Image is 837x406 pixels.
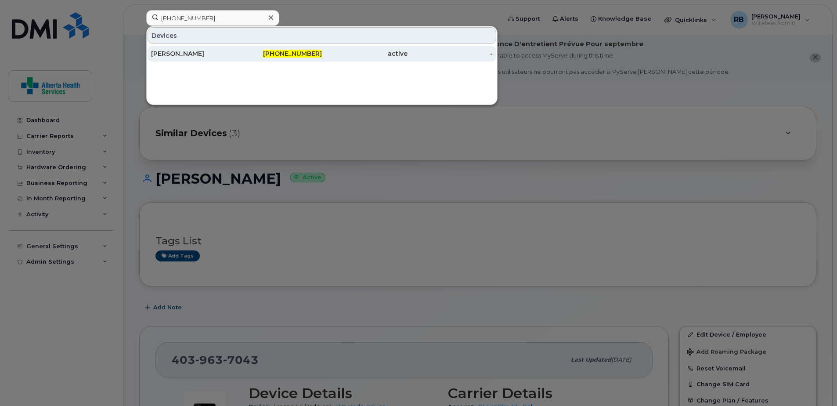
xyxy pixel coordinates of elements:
div: active [322,49,408,58]
span: [PHONE_NUMBER] [263,50,322,58]
div: Devices [148,27,496,44]
div: - [408,49,493,58]
div: [PERSON_NAME] [151,49,237,58]
a: [PERSON_NAME][PHONE_NUMBER]active- [148,46,496,62]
